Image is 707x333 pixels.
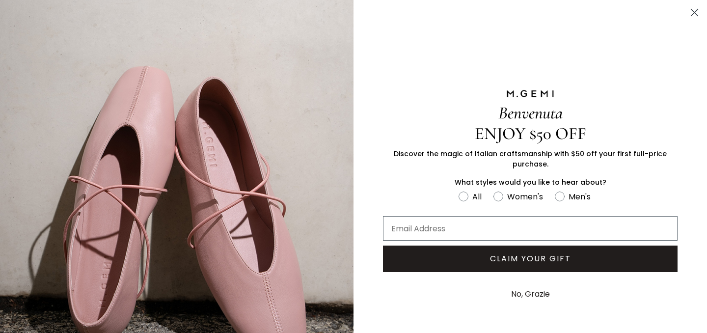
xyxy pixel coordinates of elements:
[383,216,678,241] input: Email Address
[475,123,586,144] span: ENJOY $50 OFF
[507,191,543,203] div: Women's
[498,103,563,123] span: Benvenuta
[394,149,667,169] span: Discover the magic of Italian craftsmanship with $50 off your first full-price purchase.
[569,191,591,203] div: Men's
[686,4,703,21] button: Close dialog
[506,89,555,98] img: M.GEMI
[472,191,482,203] div: All
[383,246,678,272] button: CLAIM YOUR GIFT
[506,282,555,306] button: No, Grazie
[455,177,606,187] span: What styles would you like to hear about?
